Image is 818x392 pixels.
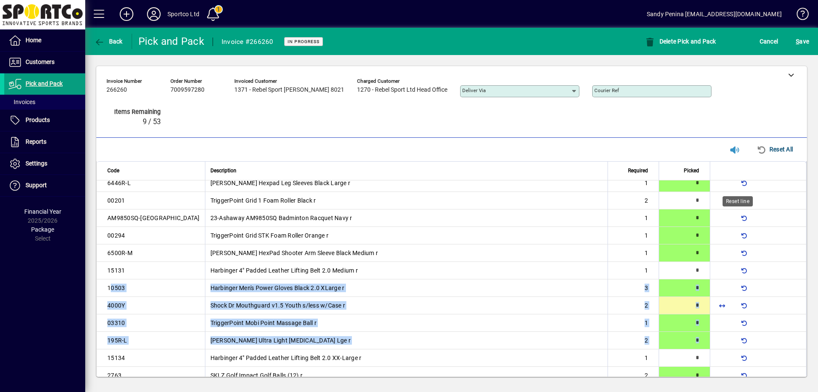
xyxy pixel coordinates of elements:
span: Required [628,166,648,175]
td: 10503 [97,279,205,297]
td: 1 [608,227,659,244]
td: 2 [608,192,659,209]
td: SKLZ Golf Impact Golf Balls (12) r [205,367,608,384]
td: 4000Y [97,297,205,314]
span: In Progress [288,39,320,44]
span: Items remaining [109,108,161,115]
td: Shock Dr Mouthguard v1.5 Youth s/less w/Case r [205,297,608,314]
td: 00201 [97,192,205,209]
div: Invoice #266260 [222,35,274,49]
td: 2763 [97,367,205,384]
div: Sportco Ltd [167,7,199,21]
button: Save [794,34,811,49]
td: 6446R-L [97,174,205,192]
span: 1270 - Rebel Sport Ltd Head Office [357,87,447,93]
span: Pick and Pack [26,80,63,87]
td: TriggerPoint Grid 1 Foam Roller Black r [205,192,608,209]
span: Settings [26,160,47,167]
app-page-header-button: Back [85,34,132,49]
td: Harbinger 4" Padded Leather Lifting Belt 2.0 XX-Large r [205,349,608,367]
button: Profile [140,6,167,22]
td: 1 [608,174,659,192]
a: Invoices [4,95,85,109]
td: 1 [608,349,659,367]
a: Knowledge Base [790,2,807,29]
td: 1 [608,314,659,332]
td: 15134 [97,349,205,367]
a: Home [4,30,85,51]
td: [PERSON_NAME] Ultra Light [MEDICAL_DATA] Lge r [205,332,608,349]
span: 1371 - Rebel Sport [PERSON_NAME] 8021 [234,87,344,93]
a: Customers [4,52,85,73]
span: Reset All [757,142,793,156]
span: 9 / 53 [143,118,161,126]
span: Invoices [9,99,35,105]
span: Code [107,166,119,175]
td: [PERSON_NAME] HexPad Shooter Arm Sleeve Black Medium r [205,244,608,262]
span: ave [796,35,809,48]
td: 2 [608,332,659,349]
td: 03310 [97,314,205,332]
td: 195R-L [97,332,205,349]
td: 23-Ashaway AM9850SQ Badminton Racquet Navy r [205,209,608,227]
span: 7009597280 [170,87,204,93]
span: Delete Pick and Pack [645,38,716,45]
button: Delete Pick and Pack [642,34,718,49]
td: 1 [608,244,659,262]
mat-label: Courier Ref [594,87,619,93]
span: Reports [26,138,46,145]
div: Sandy Penina [EMAIL_ADDRESS][DOMAIN_NAME] [647,7,782,21]
span: Package [31,226,54,233]
td: 3 [608,279,659,297]
span: Description [210,166,236,175]
button: Add [113,6,140,22]
td: 15131 [97,262,205,279]
a: Reports [4,131,85,153]
div: Pick and Pack [138,35,204,48]
button: Cancel [758,34,781,49]
td: Harbinger 4" Padded Leather Lifting Belt 2.0 Medium r [205,262,608,279]
a: Settings [4,153,85,174]
span: Customers [26,58,55,65]
a: Support [4,175,85,196]
span: Back [94,38,123,45]
span: Cancel [760,35,778,48]
button: Reset All [753,142,796,157]
span: Picked [684,166,699,175]
td: 1 [608,209,659,227]
td: 00294 [97,227,205,244]
td: 1 [608,262,659,279]
mat-label: Deliver via [462,87,486,93]
td: TriggerPoint Grid STK Foam Roller Orange r [205,227,608,244]
span: Support [26,182,47,189]
td: 2 [608,297,659,314]
td: AM9850SQ-[GEOGRAPHIC_DATA] [97,209,205,227]
td: 6500R-M [97,244,205,262]
span: Home [26,37,41,44]
a: Products [4,110,85,131]
td: 2 [608,367,659,384]
span: 266260 [107,87,127,93]
td: TriggerPoint Mobi Point Massage Ball r [205,314,608,332]
div: Reset line [723,196,753,206]
td: [PERSON_NAME] Hexpad Leg Sleeves Black Large r [205,174,608,192]
span: Financial Year [24,208,61,215]
button: Back [92,34,125,49]
td: Harbinger Men's Power Gloves Black 2.0 XLarge r [205,279,608,297]
span: S [796,38,799,45]
span: Products [26,116,50,123]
